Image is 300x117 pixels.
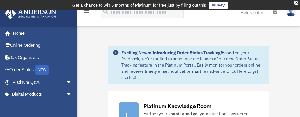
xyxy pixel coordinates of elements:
a: Tax Organizers [4,51,81,64]
span: arrow_drop_down [66,88,78,101]
a: Home [4,27,78,39]
strong: Exciting News: Introducing Order Status Tracking! [121,50,222,55]
img: Anderson Advisors Platinum Portal [3,7,58,19]
a: Order StatusNEW [4,64,81,76]
div: close [294,1,298,5]
a: survey [209,2,228,9]
a: menu [83,11,90,16]
i: menu [83,9,90,16]
a: Digital Productsarrow_drop_down [4,88,81,101]
img: User Pic [286,8,295,17]
a: Click Here to get started! [121,68,258,80]
span: arrow_drop_down [66,76,78,89]
a: Platinum Q&Aarrow_drop_down [4,76,81,88]
i: search [102,8,109,15]
div: Platinum Knowledge Room [143,102,211,110]
a: Online Ordering [4,39,81,52]
div: Get a chance to win 6 months of Platinum for free just by filling out this [72,2,206,9]
div: Based on your feedback, we're thrilled to announce the launch of our new Order Status Tracking fe... [121,50,264,80]
div: NEW [35,65,49,75]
